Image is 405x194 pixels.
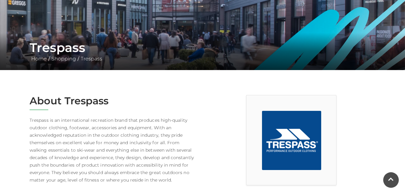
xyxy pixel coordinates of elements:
[30,95,198,107] h2: About Trespass
[50,56,78,62] a: Shopping
[79,56,104,62] a: Trespass
[25,40,380,63] div: / /
[30,40,375,55] h1: Trespass
[30,116,198,184] p: Trespass is an international recreation brand that produces high-quality outdoor clothing, footwe...
[30,56,48,62] a: Home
